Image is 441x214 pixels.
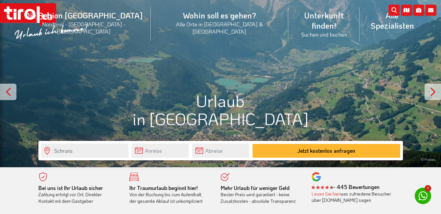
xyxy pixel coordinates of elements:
[413,5,424,16] i: Fotogalerie
[312,191,340,197] a: Lesen Sie hier
[425,5,436,16] i: Kontakt
[360,3,425,38] a: Alle Spezialisten
[192,144,249,158] input: Abreise
[312,191,393,203] div: was zufriedene Besucher über [DOMAIN_NAME] sagen
[38,92,403,128] h1: Urlaub in [GEOGRAPHIC_DATA]
[312,183,380,190] b: - 445 Bewertungen
[425,185,431,192] span: 1
[24,20,143,35] small: Nordtirol - [GEOGRAPHIC_DATA] - [GEOGRAPHIC_DATA]
[401,5,412,16] i: Karte öffnen
[296,31,352,38] small: Suchen und buchen
[16,3,151,42] a: Die Region [GEOGRAPHIC_DATA]Nordtirol - [GEOGRAPHIC_DATA] - [GEOGRAPHIC_DATA]
[38,185,120,204] div: Zahlung erfolgt vor Ort. Direkter Kontakt mit dem Gastgeber
[221,185,302,204] div: Bester Preis wird garantiert - keine Zusatzkosten - absolute Transparenz
[221,184,290,191] b: Mehr Urlaub für weniger Geld
[41,144,128,158] input: Wo soll's hingehen?
[151,3,288,42] a: Wohin soll es gehen?Alle Orte in [GEOGRAPHIC_DATA] & [GEOGRAPHIC_DATA]
[129,184,198,191] b: Ihr Traumurlaub beginnt hier!
[159,20,280,35] small: Alle Orte in [GEOGRAPHIC_DATA] & [GEOGRAPHIC_DATA]
[288,3,360,45] a: Unterkunft finden!Suchen und buchen
[129,185,211,204] div: Von der Buchung bis zum Aufenthalt, der gesamte Ablauf ist unkompliziert
[132,144,189,158] input: Anreise
[38,184,103,191] b: Bei uns ist Ihr Urlaub sicher
[253,144,400,158] button: Jetzt kostenlos anfragen
[415,188,431,204] a: 1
